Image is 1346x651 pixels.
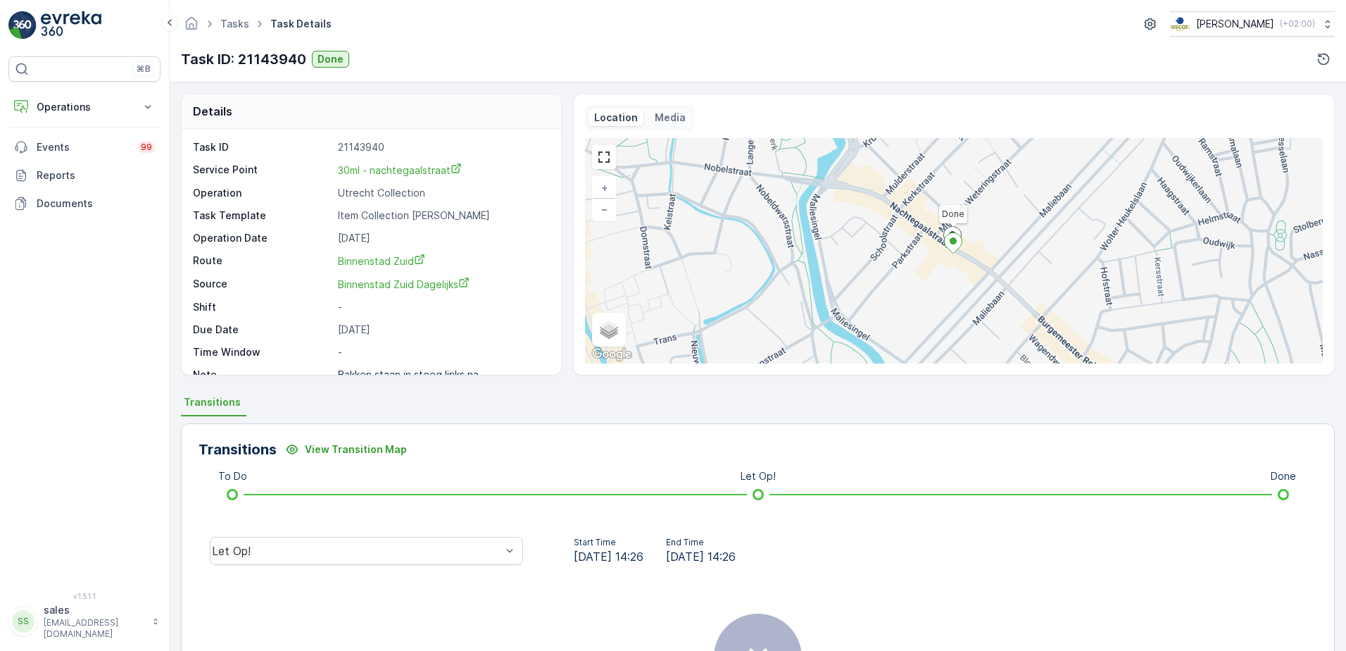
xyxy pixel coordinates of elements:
span: 30ml - nachtegaalstraat [338,164,462,176]
span: Transitions [184,395,241,409]
span: [DATE] 14:26 [666,548,736,565]
a: Documents [8,190,161,218]
span: v 1.51.1 [8,592,161,600]
a: Zoom In [593,178,615,199]
a: Open this area in Google Maps (opens a new window) [589,345,635,364]
p: To Do [218,469,247,483]
p: Operation Date [193,231,332,245]
p: Service Point [193,163,332,178]
p: Let Op! [741,469,776,483]
p: Source [193,277,332,292]
p: End Time [666,537,736,548]
p: Utrecht Collection [338,186,546,200]
button: SSsales[EMAIL_ADDRESS][DOMAIN_NAME] [8,603,161,640]
p: ( +02:00 ) [1280,18,1315,30]
p: - [338,345,546,359]
p: 99 [141,142,152,153]
p: Operations [37,100,132,114]
p: Note [193,368,332,382]
img: logo [8,11,37,39]
span: − [601,203,608,215]
img: Google [589,345,635,364]
img: basis-logo_rgb2x.png [1170,16,1190,32]
button: View Transition Map [277,438,415,461]
img: logo_light-DOdMpM7g.png [41,11,101,39]
p: Time Window [193,345,332,359]
div: SS [12,610,34,633]
p: ⌘B [137,63,151,75]
p: Operation [193,186,332,200]
button: [PERSON_NAME](+02:00) [1170,11,1335,37]
span: [DATE] 14:26 [574,548,643,565]
a: Tasks [220,18,249,30]
p: [PERSON_NAME] [1196,17,1274,31]
p: Bakken staan in steeg links na... [338,368,487,380]
p: Transitions [199,439,277,460]
div: Let Op! [212,545,501,557]
p: [DATE] [338,231,546,245]
p: Done [1271,469,1296,483]
p: [DATE] [338,323,546,337]
a: Binnenstad Zuid [338,254,546,268]
a: Layers [593,314,624,345]
a: Zoom Out [593,199,615,220]
span: Binnenstad Zuid [338,255,425,267]
p: sales [44,603,145,617]
p: Events [37,140,130,154]
p: View Transition Map [305,442,407,457]
p: 21143940 [338,140,546,154]
p: Details [193,103,232,120]
p: Media [655,111,686,125]
p: - [338,300,546,314]
p: Task Template [193,209,332,223]
p: Done [317,52,344,66]
a: 30ml - nachtegaalstraat [338,163,546,178]
a: Reports [8,161,161,190]
p: Task ID [193,140,332,154]
p: Due Date [193,323,332,337]
button: Done [312,51,349,68]
span: Binnenstad Zuid Dagelijks [338,278,470,290]
p: Route [193,254,332,268]
p: Start Time [574,537,643,548]
p: Reports [37,168,155,182]
p: Documents [37,197,155,211]
span: Task Details [268,17,334,31]
a: Binnenstad Zuid Dagelijks [338,277,546,292]
p: Item Collection [PERSON_NAME] [338,209,546,223]
a: Homepage [184,21,199,33]
span: + [601,182,608,194]
button: Operations [8,93,161,121]
p: [EMAIL_ADDRESS][DOMAIN_NAME] [44,617,145,640]
p: Task ID: 21143940 [181,49,306,70]
a: Events99 [8,133,161,161]
p: Shift [193,300,332,314]
p: Location [594,111,638,125]
a: View Fullscreen [593,147,615,168]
